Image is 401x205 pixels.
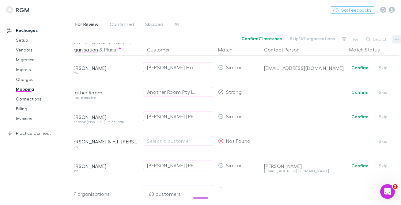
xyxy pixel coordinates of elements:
[143,136,213,146] button: Select a customer
[373,64,393,71] button: Skip
[69,145,140,148] div: Grow
[218,44,240,56] button: Match
[264,188,344,194] div: [PERSON_NAME]
[264,44,307,56] button: Contact Person
[69,44,98,56] button: Organisation
[393,184,398,189] span: 2
[147,186,185,194] div: [PERSON_NAME]
[226,187,242,193] span: Similar
[237,35,286,42] button: Confirm71 matches
[2,2,33,17] a: RGM
[143,112,213,121] button: [PERSON_NAME] [PERSON_NAME]
[142,188,216,200] div: 68 customers
[10,35,74,45] a: Setup
[104,44,116,56] button: Plans
[349,44,387,56] button: Match Status
[373,89,393,96] button: Skip
[226,89,242,95] span: Strong
[373,138,393,145] button: Skip
[264,65,344,71] div: [EMAIL_ADDRESS][DOMAIN_NAME]
[286,35,339,42] button: Skip147 organisations
[10,84,74,94] a: Mapping
[264,163,344,169] div: [PERSON_NAME]
[147,88,197,96] div: Another Room Pty Ltd
[1,128,74,138] a: Practice Connect
[69,44,140,56] div: &
[147,64,197,71] div: [PERSON_NAME] Homes Pty Ltd
[147,162,197,169] div: [PERSON_NAME] [PERSON_NAME]
[10,114,74,123] a: Invoices
[143,161,213,170] button: [PERSON_NAME] [PERSON_NAME]
[69,188,140,194] div: [PERSON_NAME]
[10,65,74,74] a: Imports
[147,44,177,56] button: Customer
[143,63,213,72] button: [PERSON_NAME] Homes Pty Ltd
[174,21,179,29] span: All
[69,163,140,169] div: [PERSON_NAME]
[1,25,74,35] a: Recharges
[347,64,372,71] button: Confirm
[143,185,213,195] button: [PERSON_NAME]
[373,113,393,120] button: Skip
[10,45,74,55] a: Vendors
[10,104,74,114] a: Billing
[226,64,242,70] span: Similar
[264,169,344,173] div: [EMAIL_ADDRESS][DOMAIN_NAME]
[226,162,242,168] span: Similar
[147,137,209,145] div: Select a customer
[10,94,74,104] a: Connections
[145,21,163,29] span: Skipped
[69,139,140,145] div: [PERSON_NAME] & F.T. [PERSON_NAME] Bloodstock Pty Ltd & Copefield Developments Pty Ltd
[226,138,250,144] span: Not Found
[347,162,372,169] button: Confirm
[69,188,142,200] div: 147 organisations
[363,36,391,43] button: Search
[69,71,140,75] div: Grow
[347,89,372,96] button: Confirm
[347,113,372,120] button: Confirm
[380,184,395,199] iframe: Intercom live chat
[69,120,140,124] div: Cashbook (Non-GST) Price Plan
[69,114,140,120] div: [PERSON_NAME]
[69,65,140,71] div: [PERSON_NAME]
[69,89,140,96] div: Another Room
[373,162,393,169] button: Skip
[6,6,13,13] img: RGM's Logo
[147,113,197,120] div: [PERSON_NAME] [PERSON_NAME]
[226,113,242,119] span: Similar
[69,169,140,173] div: Ignite
[10,55,74,65] a: Migration
[16,6,29,13] h3: RGM
[339,36,362,43] button: Filter
[347,187,372,194] button: Confirm
[143,87,213,97] button: Another Room Pty Ltd
[110,21,134,29] span: Confirmed
[10,74,74,84] a: Charges
[330,6,375,14] button: Got Feedback?
[75,21,99,29] span: For Review
[69,96,140,99] div: Comprehensive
